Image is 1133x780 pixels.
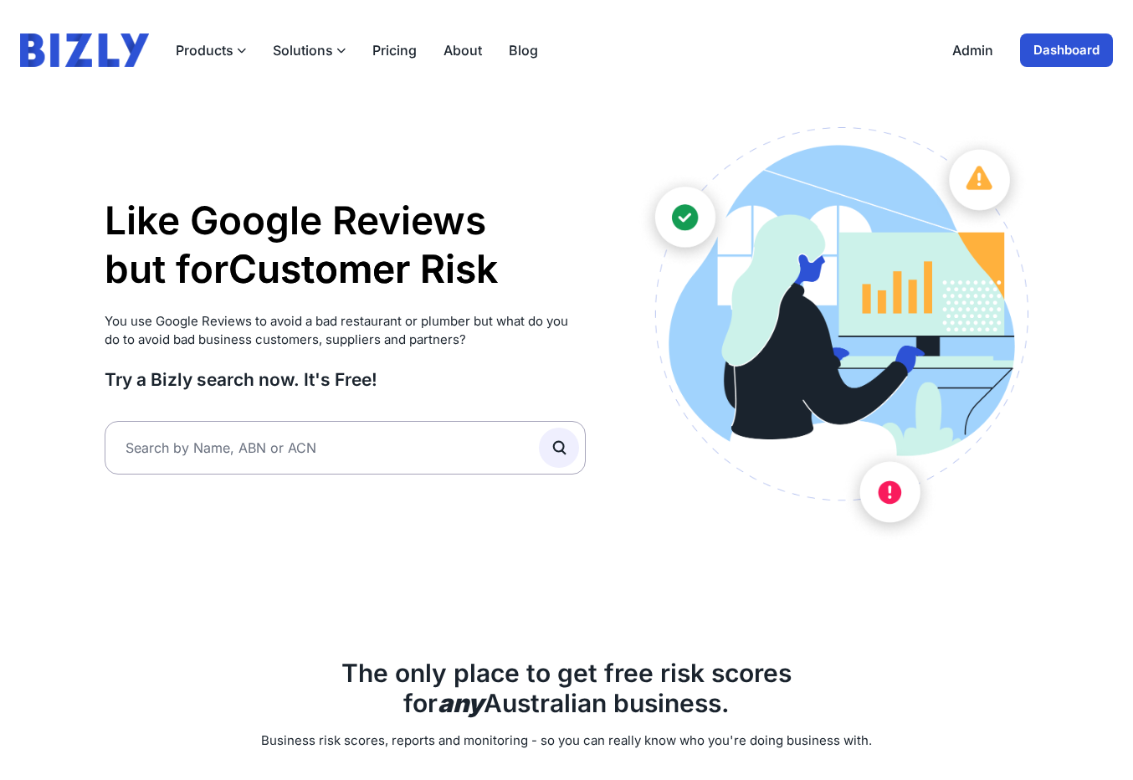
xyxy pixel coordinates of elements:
[105,312,586,350] p: You use Google Reviews to avoid a bad restaurant or plumber but what do you do to avoid bad busin...
[105,731,1028,751] p: Business risk scores, reports and monitoring - so you can really know who you're doing business w...
[273,40,346,60] button: Solutions
[105,658,1028,718] h2: The only place to get free risk scores for Australian business.
[372,40,417,60] a: Pricing
[176,40,246,60] button: Products
[438,688,484,718] b: any
[443,40,482,60] a: About
[105,368,586,391] h3: Try a Bizly search now. It's Free!
[509,40,538,60] a: Blog
[1020,33,1113,67] a: Dashboard
[228,293,498,341] li: Supplier Risk
[952,40,993,60] a: Admin
[105,197,586,293] h1: Like Google Reviews but for
[228,245,498,294] li: Customer Risk
[105,421,586,475] input: Search by Name, ABN or ACN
